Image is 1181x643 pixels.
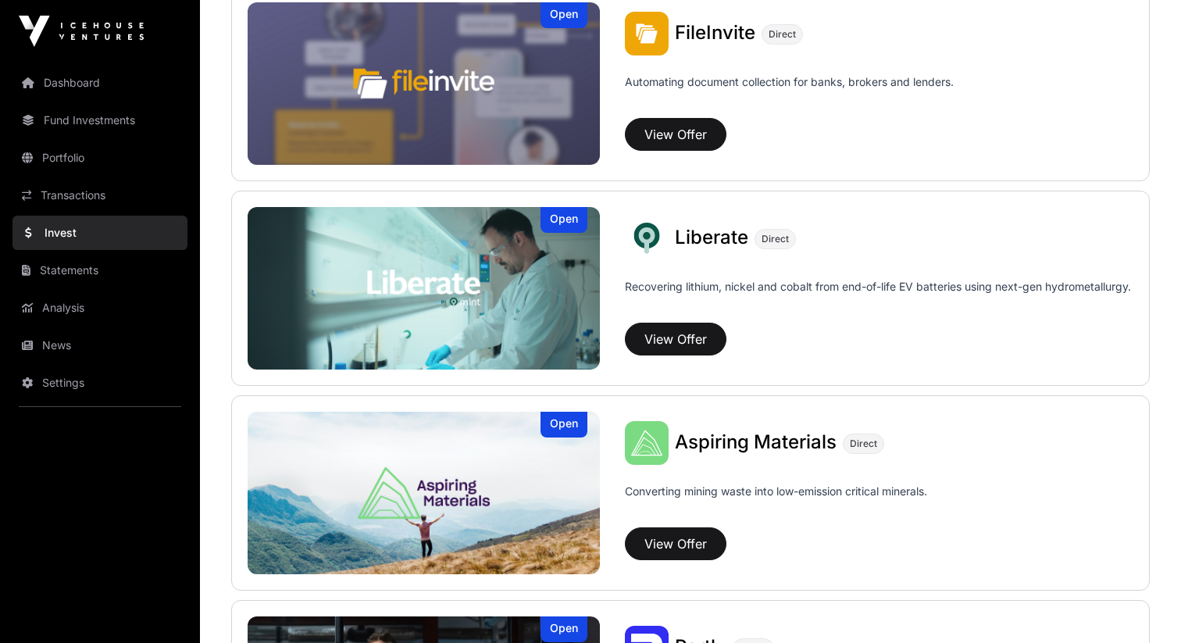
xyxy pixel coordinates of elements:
span: Aspiring Materials [675,430,837,453]
a: Liberate [675,228,748,248]
a: Aspiring Materials [675,433,837,453]
img: Icehouse Ventures Logo [19,16,144,47]
div: Open [541,412,587,438]
span: Direct [769,28,796,41]
div: Open [541,2,587,28]
span: Liberate [675,226,748,248]
span: FileInvite [675,21,755,44]
span: Direct [762,233,789,245]
a: Statements [12,253,187,288]
a: News [12,328,187,363]
div: Open [541,616,587,642]
a: Portfolio [12,141,187,175]
a: LiberateOpen [248,207,600,370]
img: Liberate [248,207,600,370]
img: FileInvite [625,12,669,55]
a: Transactions [12,178,187,213]
p: Recovering lithium, nickel and cobalt from end-of-life EV batteries using next-gen hydrometallurgy. [625,279,1131,316]
a: Settings [12,366,187,400]
a: Dashboard [12,66,187,100]
div: Open [541,207,587,233]
p: Automating document collection for banks, brokers and lenders. [625,74,954,112]
p: Converting mining waste into low-emission critical minerals. [625,484,927,521]
button: View Offer [625,323,726,355]
a: Aspiring MaterialsOpen [248,412,600,574]
a: Fund Investments [12,103,187,138]
a: FileInvite [675,23,755,44]
a: FileInviteOpen [248,2,600,165]
img: Aspiring Materials [248,412,600,574]
button: View Offer [625,527,726,560]
span: Direct [850,438,877,450]
a: Analysis [12,291,187,325]
img: Liberate [625,216,669,260]
a: Invest [12,216,187,250]
img: Aspiring Materials [625,421,669,465]
img: FileInvite [248,2,600,165]
iframe: Chat Widget [1103,568,1181,643]
button: View Offer [625,118,726,151]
